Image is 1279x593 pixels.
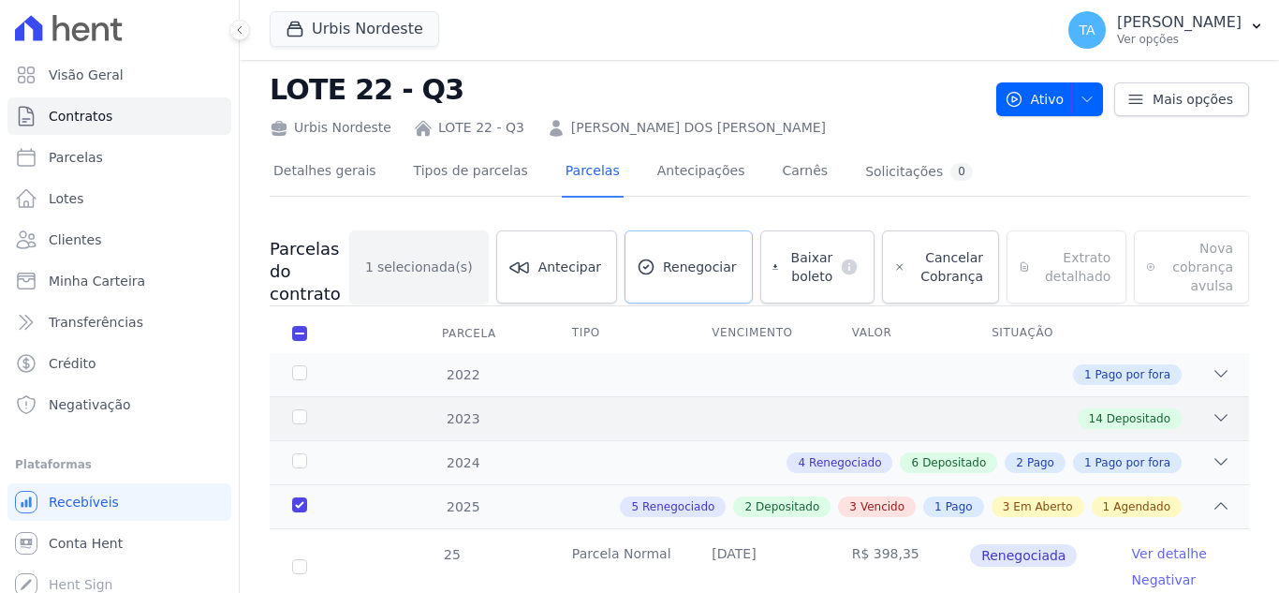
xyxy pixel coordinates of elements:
a: Crédito [7,345,231,382]
span: 1 [1084,454,1092,471]
span: Em Aberto [1013,498,1072,515]
span: Cancelar Cobrança [913,248,983,286]
span: Mais opções [1153,90,1233,109]
span: 1 [934,498,942,515]
a: Negativar [1132,572,1197,587]
span: Antecipar [538,258,601,276]
th: Tipo [550,314,689,353]
th: Valor [830,314,969,353]
span: Clientes [49,230,101,249]
a: Visão Geral [7,56,231,94]
a: Baixar boleto [760,230,875,304]
a: Carnês [778,148,831,198]
a: Antecipar [496,230,617,304]
a: Contratos [7,97,231,135]
span: 2 [1016,454,1023,471]
span: 14 [1089,410,1103,427]
span: 3 [849,498,857,515]
a: Parcelas [7,139,231,176]
h2: LOTE 22 - Q3 [270,68,981,111]
span: 1 [1084,366,1092,383]
span: 6 [911,454,919,471]
a: [PERSON_NAME] DOS [PERSON_NAME] [571,118,826,138]
span: 1 [365,258,374,276]
input: Só é possível selecionar pagamentos em aberto [292,559,307,574]
span: 2 [744,498,752,515]
div: 0 [950,163,973,181]
span: Baixar boleto [786,248,832,286]
span: Recebíveis [49,493,119,511]
a: Antecipações [654,148,749,198]
span: Parcelas [49,148,103,167]
span: Conta Hent [49,534,123,553]
th: Vencimento [689,314,829,353]
p: Ver opções [1117,32,1242,47]
span: Pago por fora [1095,366,1170,383]
a: Cancelar Cobrança [882,230,999,304]
span: Pago [1027,454,1054,471]
span: Lotes [49,189,84,208]
span: 3 [1003,498,1010,515]
div: Parcela [419,315,519,352]
a: Solicitações0 [861,148,977,198]
span: TA [1080,23,1095,37]
a: Lotes [7,180,231,217]
span: Pago por fora [1095,454,1170,471]
span: Transferências [49,313,143,332]
span: 4 [798,454,805,471]
span: Depositado [1107,410,1170,427]
div: Solicitações [865,163,973,181]
span: Ativo [1005,82,1065,116]
a: Tipos de parcelas [410,148,532,198]
a: Renegociar [625,230,753,304]
span: Visão Geral [49,66,124,84]
span: Crédito [49,354,96,373]
div: Urbis Nordeste [270,118,391,138]
span: Vencido [860,498,904,515]
a: Mais opções [1114,82,1249,116]
a: LOTE 22 - Q3 [438,118,524,138]
span: 25 [442,547,461,562]
a: Negativação [7,386,231,423]
p: [PERSON_NAME] [1117,13,1242,32]
span: Depositado [756,498,819,515]
span: Minha Carteira [49,272,145,290]
a: Minha Carteira [7,262,231,300]
span: Depositado [922,454,986,471]
span: Renegociado [809,454,881,471]
button: TA [PERSON_NAME] Ver opções [1053,4,1279,56]
span: 1 [1103,498,1110,515]
button: Urbis Nordeste [270,11,439,47]
span: Pago [946,498,973,515]
span: 5 [631,498,639,515]
a: Ver detalhe [1132,544,1207,563]
span: selecionada(s) [377,258,473,276]
a: Clientes [7,221,231,259]
span: Agendado [1113,498,1170,515]
button: Ativo [996,82,1104,116]
a: Conta Hent [7,525,231,562]
span: Contratos [49,107,112,126]
a: Transferências [7,304,231,341]
span: Negativação [49,395,131,414]
a: Recebíveis [7,483,231,521]
th: Situação [969,314,1109,353]
h3: Parcelas do contrato [270,238,349,305]
div: Plataformas [15,453,224,476]
a: Detalhes gerais [270,148,380,198]
span: Renegociado [642,498,714,515]
span: Renegociada [970,544,1077,567]
a: Parcelas [562,148,624,198]
span: Renegociar [663,258,737,276]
